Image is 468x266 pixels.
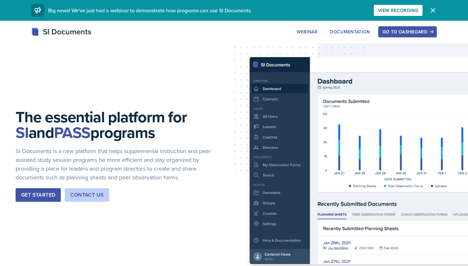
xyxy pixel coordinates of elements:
[21,191,55,199] div: Get Started
[48,7,252,14] span: Big news! We've just had a webinar to demonstrate how programs can use SI Documents.
[374,5,422,16] button: View Recording
[70,191,104,199] div: Contact Us
[383,29,433,34] div: Go to Dashboard
[297,29,318,34] div: Webinar
[378,26,437,37] button: Go to Dashboard
[378,8,418,13] div: View Recording
[16,188,61,202] button: Get Started
[330,29,370,34] div: Documentation
[292,26,322,37] button: Webinar
[31,26,91,38] div: SI Documents
[326,26,374,37] button: Documentation
[65,188,109,202] button: Contact Us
